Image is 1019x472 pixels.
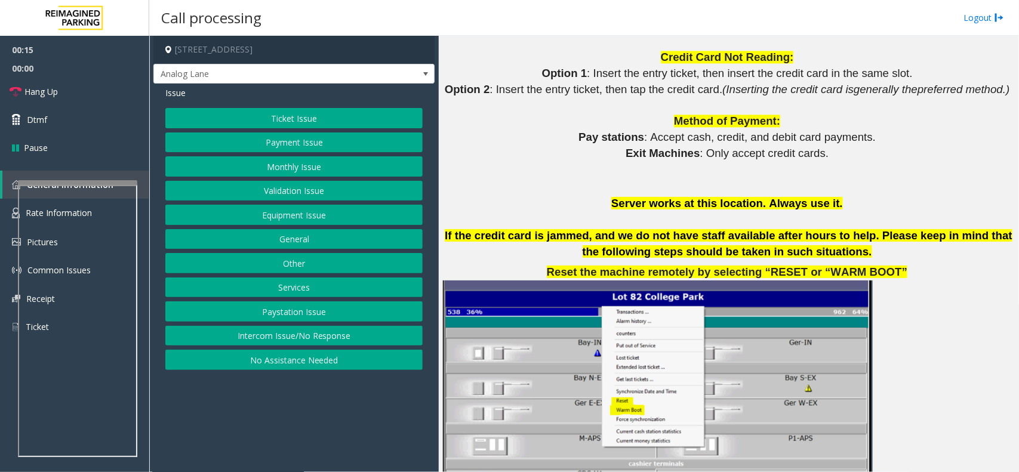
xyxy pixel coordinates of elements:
button: Equipment Issue [165,205,423,225]
span: : Insert the entry ticket, then tap the credit card. [490,83,722,95]
span: General Information [27,179,113,190]
button: Intercom Issue/No Response [165,326,423,346]
h3: Call processing [155,3,267,32]
span: preferred method.) [918,83,1010,95]
button: Paystation Issue [165,301,423,322]
span: Issue [165,87,186,99]
h4: [STREET_ADDRESS] [153,36,435,64]
a: General Information [2,171,149,199]
span: Analog Lane [154,64,378,84]
span: generally the [854,83,918,95]
span: : Insert the entry ticket, then insert the credit card in the same slot. [587,67,912,79]
button: Services [165,277,423,298]
span: : Only accept credit cards. [700,147,829,159]
span: Dtmf [27,113,47,126]
img: logout [995,11,1004,24]
img: 'icon' [12,266,21,275]
span: Option 2 [445,83,490,95]
img: 'icon' [12,238,21,246]
span: Method of Payment: [674,115,780,127]
button: General [165,229,423,249]
a: Logout [963,11,1004,24]
span: Pause [24,141,48,154]
span: Exit Machines [626,147,700,159]
img: 'icon' [12,322,20,332]
span: Pay stations [578,131,644,143]
button: Ticket Issue [165,108,423,128]
button: Monthly Issue [165,156,423,177]
button: Other [165,253,423,273]
img: 'icon' [12,295,20,303]
img: 'icon' [12,208,20,218]
span: Credit Card Not Reading: [661,51,794,63]
span: Server works at this location. Always use it. [611,197,843,209]
span: Hang Up [24,85,58,98]
button: Validation Issue [165,181,423,201]
span: Option 1 [542,67,587,79]
button: Payment Issue [165,132,423,153]
img: 'icon' [12,180,21,189]
span: If the credit card is jammed, and we do not have staff available after hours to help. Please keep... [445,229,1012,258]
span: Reset the machine remotely by selecting “RESET or “WARM BOOT” [547,266,907,278]
span: (Inserting the credit card is [722,83,854,95]
span: : Accept cash, credit, and debit card payments. [644,131,876,143]
button: No Assistance Needed [165,350,423,370]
